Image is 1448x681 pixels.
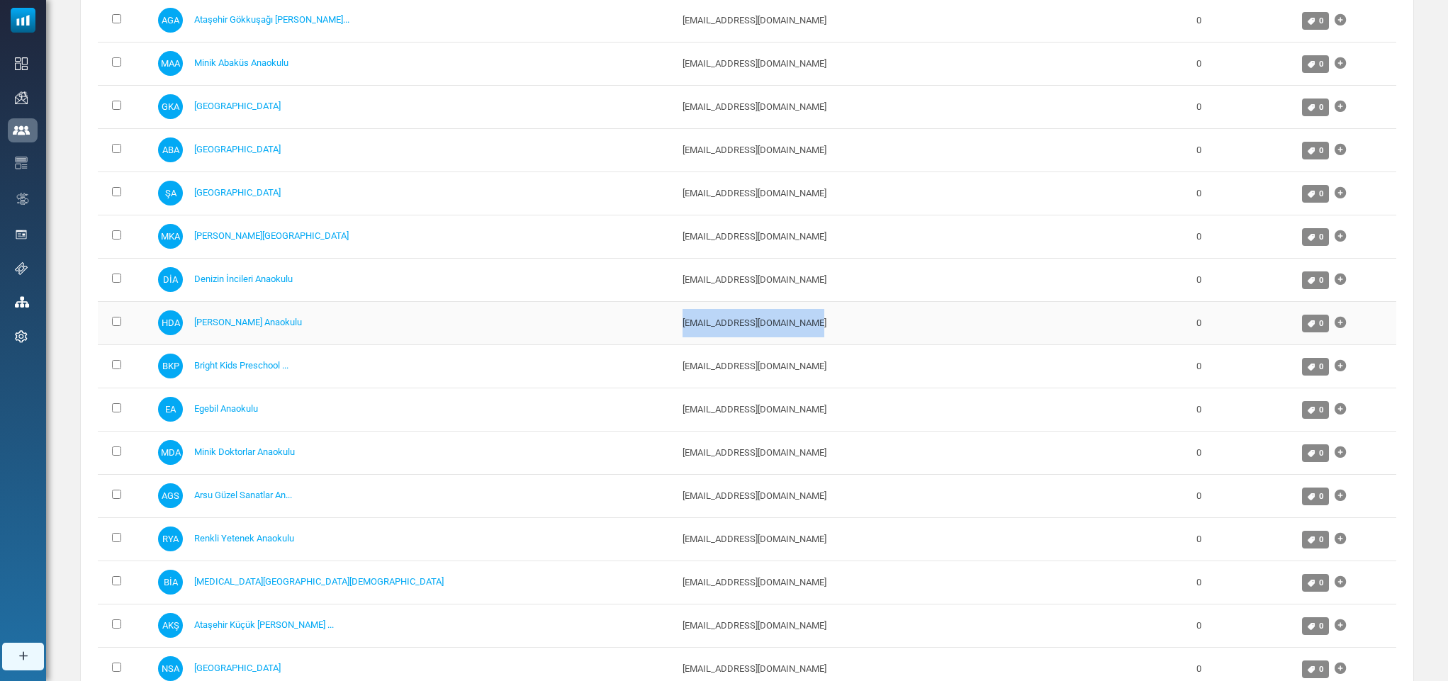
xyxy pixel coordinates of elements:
td: [EMAIL_ADDRESS][DOMAIN_NAME] [675,301,1190,344]
span: 0 [1319,102,1324,112]
a: Denizin İncileri Anaokulu [194,274,293,284]
td: [EMAIL_ADDRESS][DOMAIN_NAME] [675,561,1190,604]
td: 0 [1189,517,1295,561]
a: Add Tag [1335,525,1346,553]
td: 0 [1189,431,1295,474]
a: [GEOGRAPHIC_DATA] [194,101,281,111]
a: Minik Abaküs Anaokulu [194,57,288,68]
span: MDA [158,440,183,465]
a: 0 [1302,531,1329,548]
td: 0 [1189,561,1295,604]
span: BİA [158,570,183,595]
a: Add Tag [1335,223,1346,251]
span: 0 [1319,621,1324,631]
a: [MEDICAL_DATA][GEOGRAPHIC_DATA][DEMOGRAPHIC_DATA] [194,576,444,587]
span: 0 [1319,16,1324,26]
span: 0 [1319,405,1324,415]
span: DİA [158,267,183,292]
a: Add Tag [1335,6,1346,35]
img: mailsoftly_icon_blue_white.svg [11,8,35,33]
span: AGA [158,8,183,33]
span: MKA [158,224,183,249]
a: 0 [1302,488,1329,505]
a: Ataşehir Küçük [PERSON_NAME] ... [194,619,334,630]
td: [EMAIL_ADDRESS][DOMAIN_NAME] [675,517,1190,561]
span: HDA [158,310,183,335]
a: [GEOGRAPHIC_DATA] [194,663,281,673]
a: Bright Kids Preschool ... [194,360,288,371]
a: Add Tag [1335,395,1346,424]
td: [EMAIL_ADDRESS][DOMAIN_NAME] [675,171,1190,215]
td: [EMAIL_ADDRESS][DOMAIN_NAME] [675,128,1190,171]
span: 0 [1319,318,1324,328]
a: 0 [1302,185,1329,203]
span: EA [158,397,183,422]
a: 0 [1302,228,1329,246]
span: 0 [1319,361,1324,371]
a: [PERSON_NAME] Anaokulu [194,317,302,327]
a: Add Tag [1335,50,1346,78]
td: [EMAIL_ADDRESS][DOMAIN_NAME] [675,42,1190,85]
a: 0 [1302,574,1329,592]
td: 0 [1189,215,1295,258]
span: 0 [1319,59,1324,69]
td: 0 [1189,301,1295,344]
span: 0 [1319,232,1324,242]
a: 0 [1302,99,1329,116]
a: Add Tag [1335,93,1346,121]
td: 0 [1189,474,1295,517]
td: 0 [1189,604,1295,647]
span: 0 [1319,145,1324,155]
a: Add Tag [1335,612,1346,640]
a: 0 [1302,142,1329,159]
span: ABA [158,137,183,162]
td: [EMAIL_ADDRESS][DOMAIN_NAME] [675,85,1190,128]
span: NSA [158,656,183,681]
td: 0 [1189,128,1295,171]
a: 0 [1302,315,1329,332]
td: 0 [1189,344,1295,388]
span: ŞA [158,181,183,206]
a: Add Tag [1335,439,1346,467]
a: [GEOGRAPHIC_DATA] [194,187,281,198]
a: 0 [1302,55,1329,73]
img: workflow.svg [15,191,30,207]
a: Add Tag [1335,568,1346,597]
td: 0 [1189,85,1295,128]
a: 0 [1302,12,1329,30]
img: email-templates-icon.svg [15,157,28,169]
img: support-icon.svg [15,262,28,275]
span: AGS [158,483,183,508]
a: 0 [1302,444,1329,462]
a: Egebil Anaokulu [194,403,258,414]
span: 0 [1319,491,1324,501]
span: 0 [1319,578,1324,587]
img: dashboard-icon.svg [15,57,28,70]
a: Add Tag [1335,179,1346,208]
a: 0 [1302,660,1329,678]
a: Ataşehir Gökkuşağı [PERSON_NAME]... [194,14,349,25]
a: 0 [1302,358,1329,376]
td: [EMAIL_ADDRESS][DOMAIN_NAME] [675,604,1190,647]
span: RYA [158,527,183,551]
a: 0 [1302,271,1329,289]
a: Arsu Güzel Sanatlar An... [194,490,292,500]
a: [GEOGRAPHIC_DATA] [194,144,281,154]
img: contacts-icon-active.svg [13,125,30,135]
img: campaigns-icon.png [15,91,28,104]
a: Renkli Yetenek Anaokulu [194,533,294,544]
img: settings-icon.svg [15,330,28,343]
a: Add Tag [1335,482,1346,510]
td: 0 [1189,42,1295,85]
span: BKP [158,354,183,378]
td: 0 [1189,171,1295,215]
span: AKŞ [158,613,183,638]
td: [EMAIL_ADDRESS][DOMAIN_NAME] [675,431,1190,474]
a: Add Tag [1335,309,1346,337]
img: landing_pages.svg [15,228,28,241]
a: Add Tag [1335,266,1346,294]
span: 0 [1319,664,1324,674]
td: [EMAIL_ADDRESS][DOMAIN_NAME] [675,388,1190,431]
a: [PERSON_NAME][GEOGRAPHIC_DATA] [194,230,349,241]
td: [EMAIL_ADDRESS][DOMAIN_NAME] [675,474,1190,517]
